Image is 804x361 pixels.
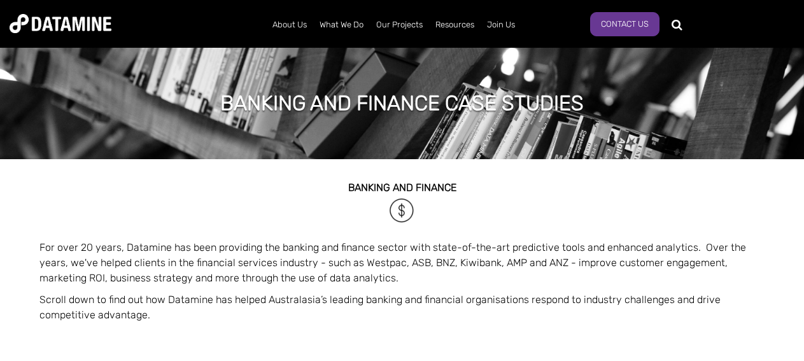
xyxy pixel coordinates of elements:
a: About Us [266,8,313,41]
a: Contact Us [590,12,659,36]
a: What We Do [313,8,370,41]
a: Our Projects [370,8,429,41]
p: For over 20 years, Datamine has been providing the banking and finance sector with state-of-the-a... [39,240,765,286]
p: Scroll down to find out how Datamine has helped Australasia’s leading banking and financial organ... [39,292,765,323]
h2: BANKING and FINANCE [39,182,765,194]
a: Join Us [481,8,521,41]
h1: Banking and finance case studies [220,89,584,117]
img: Banking & Financial-1 [388,196,416,225]
a: Resources [429,8,481,41]
img: Datamine [10,14,111,33]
